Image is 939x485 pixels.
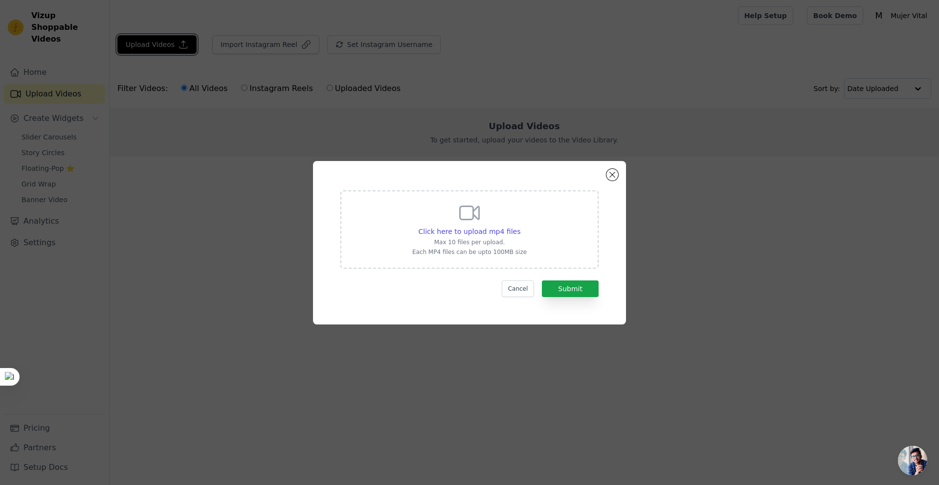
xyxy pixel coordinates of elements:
[502,280,535,297] button: Cancel
[419,228,521,235] span: Click here to upload mp4 files
[412,248,527,256] p: Each MP4 files can be upto 100MB size
[898,446,927,475] div: Chat abierto
[412,238,527,246] p: Max 10 files per upload.
[606,169,618,181] button: Close modal
[542,280,599,297] button: Submit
